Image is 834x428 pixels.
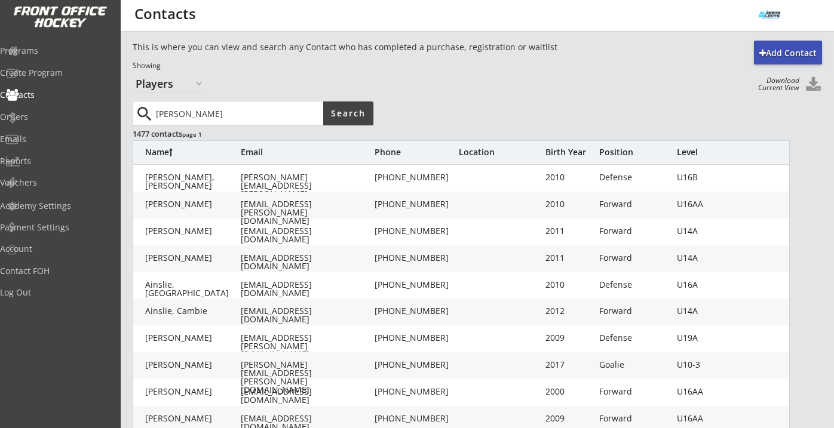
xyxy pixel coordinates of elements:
[375,414,458,423] div: [PHONE_NUMBER]
[241,200,372,225] div: [EMAIL_ADDRESS][PERSON_NAME][DOMAIN_NAME]
[677,281,749,289] div: U16A
[545,200,593,208] div: 2010
[145,148,241,156] div: Name
[459,148,542,156] div: Location
[754,47,822,59] div: Add Contact
[599,148,671,156] div: Position
[133,61,636,71] div: Showing
[134,104,154,124] button: search
[545,254,593,262] div: 2011
[241,227,372,244] div: [EMAIL_ADDRESS][DOMAIN_NAME]
[599,387,671,396] div: Forward
[241,361,372,394] div: [PERSON_NAME][EMAIL_ADDRESS][PERSON_NAME][DOMAIN_NAME]
[752,77,799,91] div: Download Current View
[145,387,241,396] div: [PERSON_NAME]
[145,173,241,190] div: [PERSON_NAME], [PERSON_NAME]
[145,361,241,369] div: [PERSON_NAME]
[677,334,749,342] div: U19A
[241,334,372,359] div: [EMAIL_ADDRESS][PERSON_NAME][DOMAIN_NAME]
[599,414,671,423] div: Forward
[599,200,671,208] div: Forward
[323,101,373,125] button: Search
[599,227,671,235] div: Forward
[545,281,593,289] div: 2010
[545,361,593,369] div: 2017
[677,307,749,315] div: U14A
[375,173,458,181] div: [PHONE_NUMBER]
[677,200,749,208] div: U16AA
[241,148,372,156] div: Email
[677,173,749,181] div: U16B
[145,200,241,208] div: [PERSON_NAME]
[241,254,372,270] div: [EMAIL_ADDRESS][DOMAIN_NAME]
[677,148,749,156] div: Level
[599,173,671,181] div: Defense
[545,414,593,423] div: 2009
[375,148,458,156] div: Phone
[375,254,458,262] div: [PHONE_NUMBER]
[599,307,671,315] div: Forward
[677,254,749,262] div: U14A
[145,307,241,315] div: Ainslie, Cambie
[545,387,593,396] div: 2000
[375,361,458,369] div: [PHONE_NUMBER]
[677,361,749,369] div: U10-3
[375,281,458,289] div: [PHONE_NUMBER]
[145,334,241,342] div: [PERSON_NAME]
[545,227,593,235] div: 2011
[375,387,458,396] div: [PHONE_NUMBER]
[145,414,241,423] div: [PERSON_NAME]
[599,281,671,289] div: Defense
[375,307,458,315] div: [PHONE_NUMBER]
[545,307,593,315] div: 2012
[599,254,671,262] div: Forward
[154,101,323,125] input: Type here...
[804,77,822,93] button: Click to download all Contacts. Your browser settings may try to block it, check your security se...
[145,254,241,262] div: [PERSON_NAME]
[182,130,202,138] font: page 1
[677,414,749,423] div: U16AA
[241,387,372,404] div: [EMAIL_ADDRESS][DOMAIN_NAME]
[545,173,593,181] div: 2010
[545,334,593,342] div: 2009
[375,200,458,208] div: [PHONE_NUMBER]
[241,281,372,297] div: [EMAIL_ADDRESS][DOMAIN_NAME]
[145,281,241,297] div: Ainslie, [GEOGRAPHIC_DATA]
[241,173,372,207] div: [PERSON_NAME][EMAIL_ADDRESS][PERSON_NAME][DOMAIN_NAME]
[677,387,749,396] div: U16AA
[599,361,671,369] div: Goalie
[545,148,593,156] div: Birth Year
[241,307,372,324] div: [EMAIL_ADDRESS][DOMAIN_NAME]
[599,334,671,342] div: Defense
[375,334,458,342] div: [PHONE_NUMBER]
[133,41,636,53] div: This is where you can view and search any Contact who has completed a purchase, registration or w...
[677,227,749,235] div: U14A
[375,227,458,235] div: [PHONE_NUMBER]
[145,227,241,235] div: [PERSON_NAME]
[133,128,372,139] div: 1477 contacts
